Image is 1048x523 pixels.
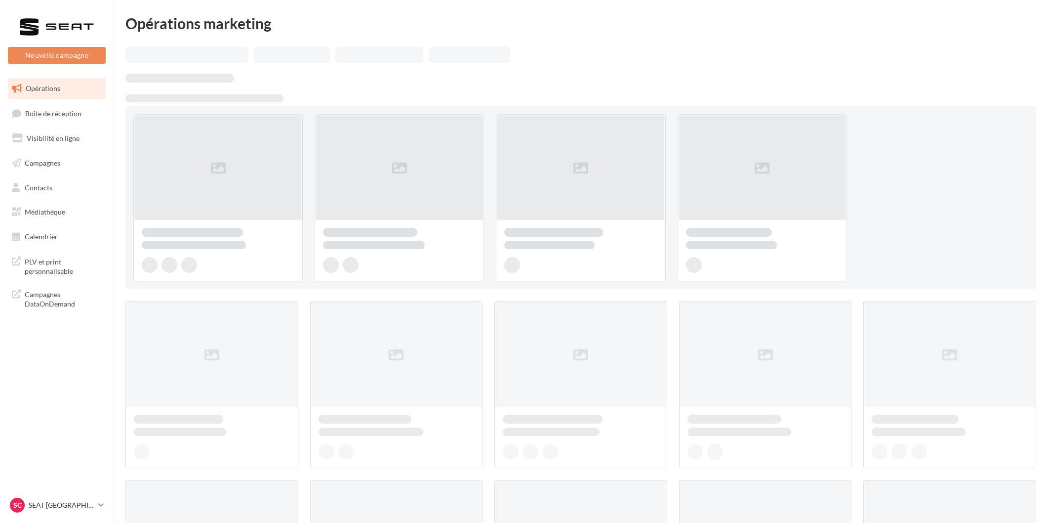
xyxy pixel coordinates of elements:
p: SEAT [GEOGRAPHIC_DATA] [29,500,94,510]
a: Campagnes [6,153,108,174]
a: SC SEAT [GEOGRAPHIC_DATA] [8,496,106,515]
span: Campagnes DataOnDemand [25,288,102,309]
button: Nouvelle campagne [8,47,106,64]
a: PLV et print personnalisable [6,251,108,280]
a: Contacts [6,177,108,198]
span: Calendrier [25,232,58,241]
span: Boîte de réception [25,109,81,117]
a: Visibilité en ligne [6,128,108,149]
a: Médiathèque [6,202,108,222]
span: Visibilité en ligne [27,134,80,142]
a: Boîte de réception [6,103,108,124]
a: Calendrier [6,226,108,247]
a: Campagnes DataOnDemand [6,284,108,313]
div: Opérations marketing [125,16,1036,31]
span: Médiathèque [25,208,65,216]
span: Contacts [25,183,52,191]
span: PLV et print personnalisable [25,255,102,276]
span: Opérations [26,84,60,92]
a: Opérations [6,78,108,99]
span: SC [13,500,22,510]
span: Campagnes [25,159,60,167]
